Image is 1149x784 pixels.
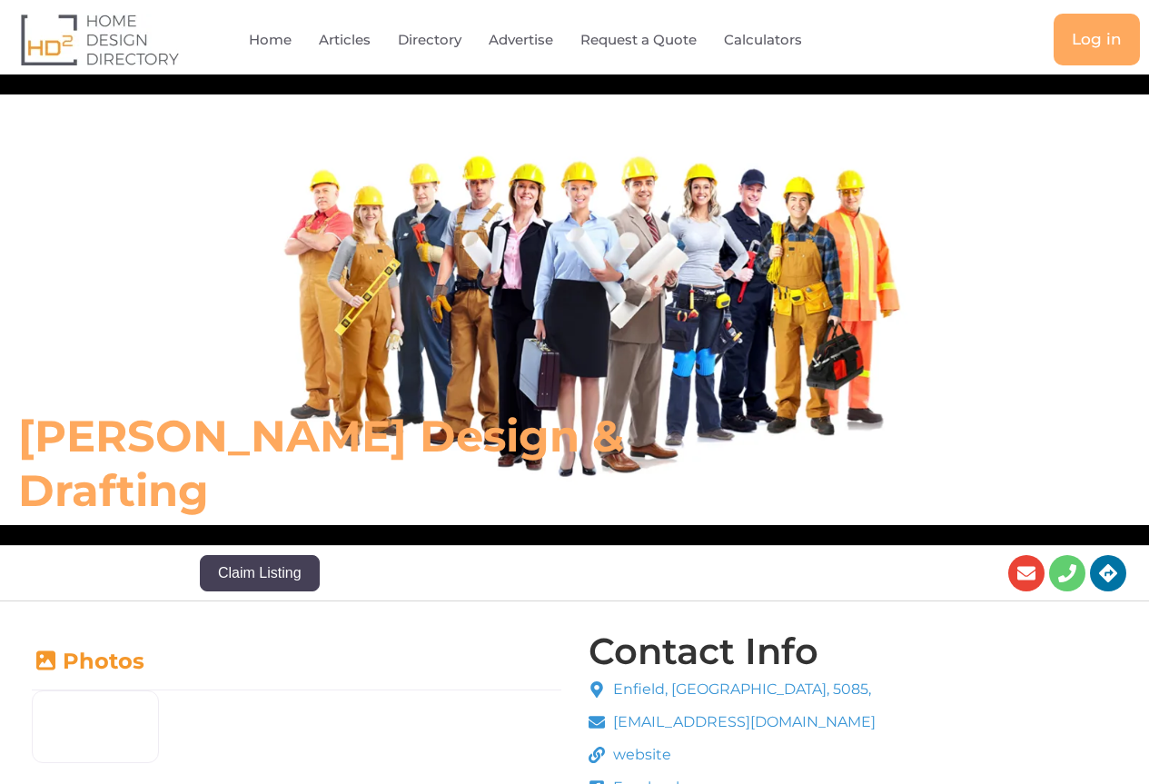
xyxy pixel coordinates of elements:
[609,711,876,733] span: [EMAIL_ADDRESS][DOMAIN_NAME]
[589,633,818,670] h4: Contact Info
[33,691,158,761] img: architect
[724,19,802,61] a: Calculators
[200,555,320,591] button: Claim Listing
[319,19,371,61] a: Articles
[1054,14,1140,65] a: Log in
[589,711,877,733] a: [EMAIL_ADDRESS][DOMAIN_NAME]
[609,679,871,700] span: Enfield, [GEOGRAPHIC_DATA], 5085,
[1072,32,1122,47] span: Log in
[580,19,697,61] a: Request a Quote
[32,648,144,674] a: Photos
[398,19,461,61] a: Directory
[249,19,292,61] a: Home
[235,19,857,61] nav: Menu
[489,19,553,61] a: Advertise
[18,409,796,518] h6: [PERSON_NAME] Design & Drafting
[609,744,671,766] span: website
